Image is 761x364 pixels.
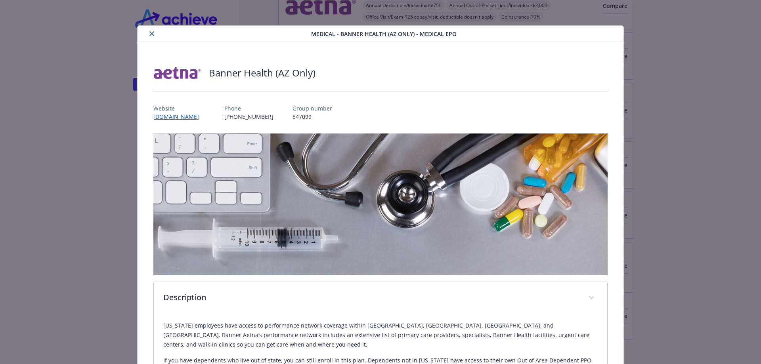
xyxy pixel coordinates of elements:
[293,112,332,121] p: 847099
[153,133,608,275] img: banner
[311,30,457,38] span: Medical - Banner Health (AZ Only) - Medical EPO
[147,29,157,38] button: close
[153,113,205,120] a: [DOMAIN_NAME]
[293,104,332,112] p: Group number
[154,282,608,314] div: Description
[224,104,273,112] p: Phone
[163,292,579,303] p: Description
[153,61,201,85] img: Aetna Inc
[153,104,205,112] p: Website
[224,112,273,121] p: [PHONE_NUMBER]
[209,66,315,80] h2: Banner Health (AZ Only)
[163,321,598,349] p: [US_STATE] employees have access to performance network coverage within [GEOGRAPHIC_DATA], [GEOGR...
